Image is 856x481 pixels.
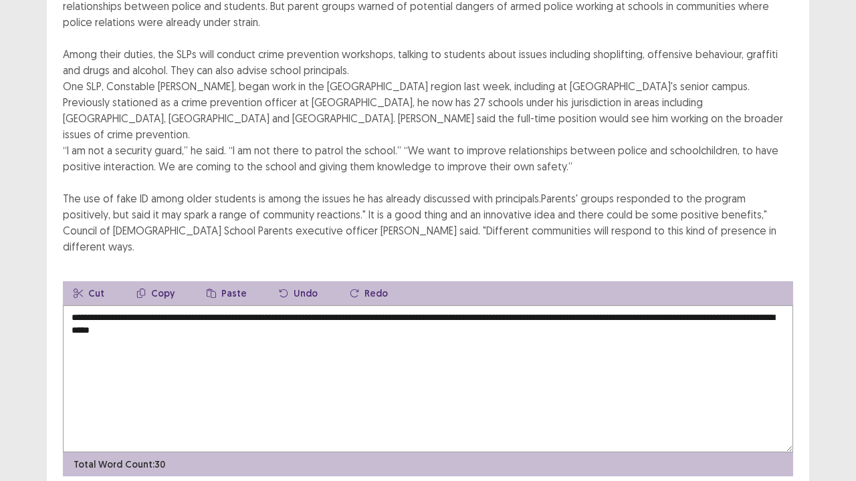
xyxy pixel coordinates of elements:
[74,458,165,472] p: Total Word Count: 30
[196,281,257,305] button: Paste
[63,281,115,305] button: Cut
[268,281,328,305] button: Undo
[339,281,399,305] button: Redo
[126,281,185,305] button: Copy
